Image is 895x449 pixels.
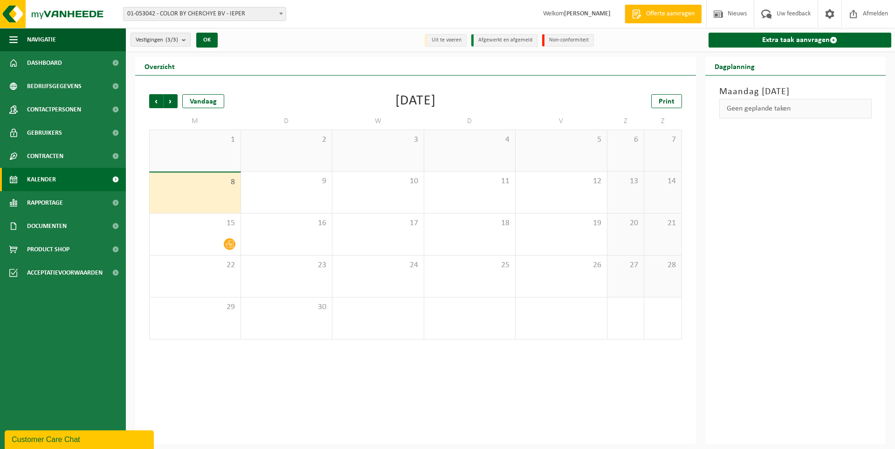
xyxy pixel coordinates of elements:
span: 4 [429,135,511,145]
span: Navigatie [27,28,56,51]
td: V [516,113,607,130]
span: Vestigingen [136,33,178,47]
div: Geen geplande taken [719,99,872,118]
h2: Overzicht [135,57,184,75]
span: Offerte aanvragen [644,9,697,19]
span: 01-053042 - COLOR BY CHERCHYE BV - IEPER [124,7,286,21]
button: OK [196,33,218,48]
span: Kalender [27,168,56,191]
span: 8 [154,177,236,187]
h2: Dagplanning [705,57,764,75]
span: Acceptatievoorwaarden [27,261,103,284]
span: 9 [246,176,328,187]
span: 12 [520,176,602,187]
span: 7 [649,135,676,145]
td: D [241,113,333,130]
iframe: chat widget [5,428,156,449]
span: 15 [154,218,236,228]
count: (3/3) [165,37,178,43]
span: Volgende [164,94,178,108]
span: 13 [612,176,640,187]
div: Vandaag [182,94,224,108]
a: Print [651,94,682,108]
span: 27 [612,260,640,270]
span: Bedrijfsgegevens [27,75,82,98]
td: W [332,113,424,130]
div: [DATE] [395,94,436,108]
li: Afgewerkt en afgemeld [471,34,537,47]
span: 5 [520,135,602,145]
span: 16 [246,218,328,228]
span: 28 [649,260,676,270]
span: 18 [429,218,511,228]
span: 22 [154,260,236,270]
span: 29 [154,302,236,312]
span: 1 [154,135,236,145]
span: 20 [612,218,640,228]
span: 26 [520,260,602,270]
span: 25 [429,260,511,270]
span: Vorige [149,94,163,108]
a: Offerte aanvragen [625,5,702,23]
span: Gebruikers [27,121,62,145]
h3: Maandag [DATE] [719,85,872,99]
span: 14 [649,176,676,187]
span: Product Shop [27,238,69,261]
strong: [PERSON_NAME] [564,10,611,17]
button: Vestigingen(3/3) [131,33,191,47]
span: 23 [246,260,328,270]
span: 10 [337,176,419,187]
span: Print [659,98,675,105]
span: 6 [612,135,640,145]
td: Z [644,113,682,130]
span: 2 [246,135,328,145]
span: 01-053042 - COLOR BY CHERCHYE BV - IEPER [123,7,286,21]
span: 3 [337,135,419,145]
li: Non-conformiteit [542,34,594,47]
span: 11 [429,176,511,187]
span: 21 [649,218,676,228]
span: 30 [246,302,328,312]
span: Contactpersonen [27,98,81,121]
td: Z [607,113,645,130]
li: Uit te voeren [425,34,467,47]
a: Extra taak aanvragen [709,33,892,48]
span: 17 [337,218,419,228]
td: D [424,113,516,130]
span: Documenten [27,214,67,238]
span: 19 [520,218,602,228]
span: 24 [337,260,419,270]
span: Rapportage [27,191,63,214]
span: Dashboard [27,51,62,75]
span: Contracten [27,145,63,168]
td: M [149,113,241,130]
